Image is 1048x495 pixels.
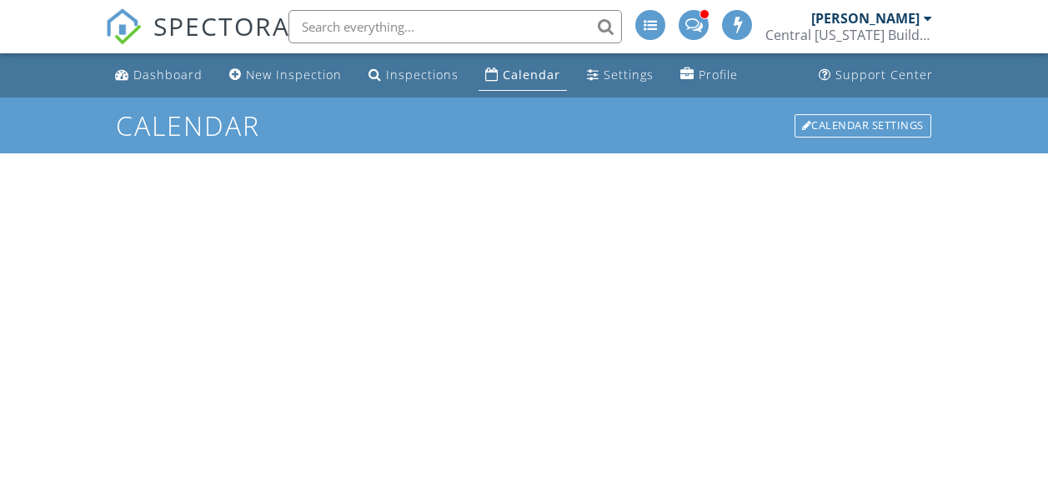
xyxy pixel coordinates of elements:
img: The Best Home Inspection Software - Spectora [105,8,142,45]
span: SPECTORA [153,8,290,43]
div: Settings [604,67,654,82]
a: Profile [674,60,745,91]
div: Calendar Settings [795,114,931,137]
a: Calendar [479,60,567,91]
div: [PERSON_NAME] [811,10,920,27]
div: Profile [699,67,738,82]
input: Search everything... [288,10,622,43]
a: New Inspection [223,60,348,91]
div: Support Center [835,67,933,82]
a: Settings [580,60,660,91]
a: Dashboard [108,60,209,91]
a: SPECTORA [105,22,290,57]
a: Calendar Settings [793,112,933,139]
div: New Inspection [246,67,342,82]
a: Support Center [812,60,940,91]
div: Central Florida Building Inspectors [765,27,932,43]
div: Calendar [503,67,560,82]
h1: Calendar [116,111,933,140]
div: Inspections [386,67,459,82]
a: Inspections [362,60,465,91]
div: Dashboard [133,67,203,82]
